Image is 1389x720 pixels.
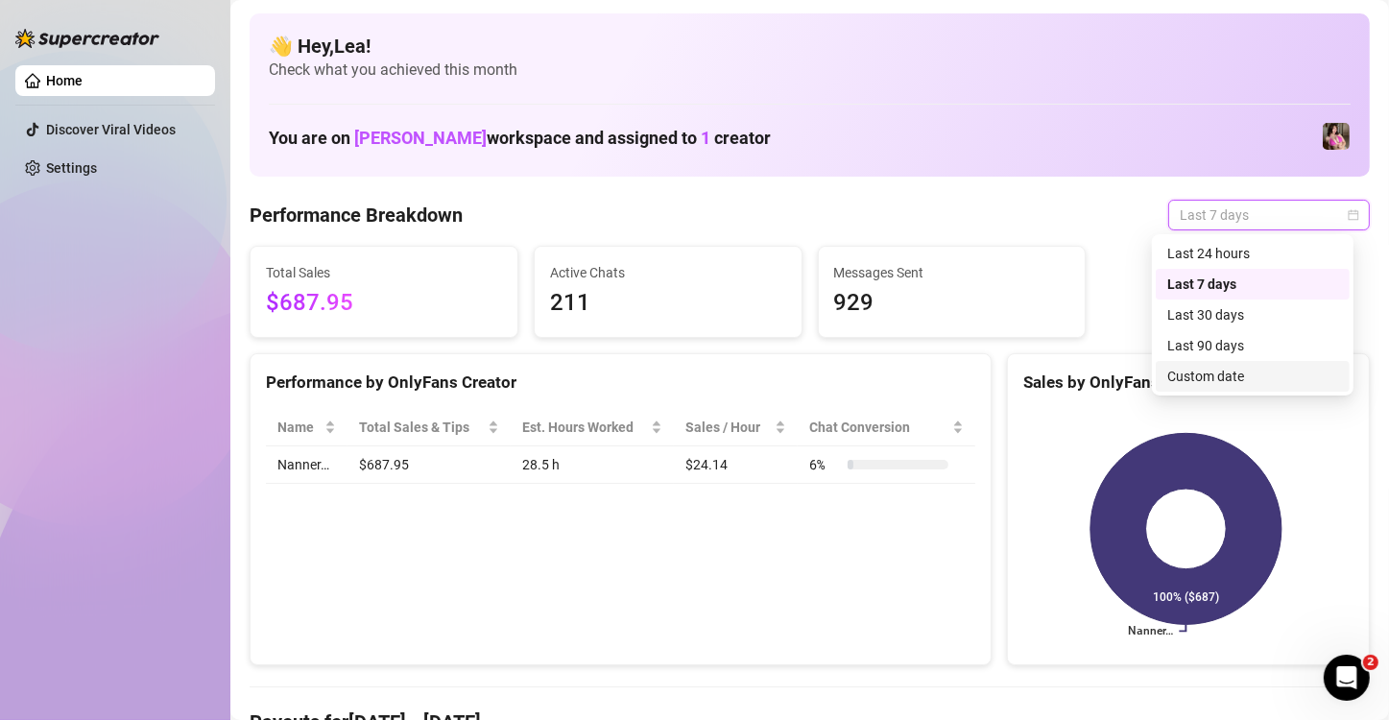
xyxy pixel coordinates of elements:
[359,417,483,438] span: Total Sales & Tips
[1323,123,1350,150] img: Nanner
[1167,335,1338,356] div: Last 90 days
[277,417,321,438] span: Name
[809,417,948,438] span: Chat Conversion
[46,122,176,137] a: Discover Viral Videos
[1156,330,1350,361] div: Last 90 days
[347,446,510,484] td: $687.95
[701,128,710,148] span: 1
[1167,304,1338,325] div: Last 30 days
[809,454,840,475] span: 6 %
[354,128,487,148] span: [PERSON_NAME]
[250,202,463,228] h4: Performance Breakdown
[511,446,674,484] td: 28.5 h
[834,285,1070,322] span: 929
[266,285,502,322] span: $687.95
[674,446,798,484] td: $24.14
[1363,655,1378,670] span: 2
[269,33,1351,60] h4: 👋 Hey, Lea !
[550,262,786,283] span: Active Chats
[46,160,97,176] a: Settings
[674,409,798,446] th: Sales / Hour
[269,60,1351,81] span: Check what you achieved this month
[266,409,347,446] th: Name
[1180,201,1358,229] span: Last 7 days
[1167,274,1338,295] div: Last 7 days
[266,446,347,484] td: Nanner…
[266,370,975,396] div: Performance by OnlyFans Creator
[1128,625,1173,638] text: Nanner…
[1167,243,1338,264] div: Last 24 hours
[550,285,786,322] span: 211
[798,409,975,446] th: Chat Conversion
[266,262,502,283] span: Total Sales
[1324,655,1370,701] iframe: Intercom live chat
[834,262,1070,283] span: Messages Sent
[1156,361,1350,392] div: Custom date
[1156,238,1350,269] div: Last 24 hours
[1156,269,1350,300] div: Last 7 days
[1156,300,1350,330] div: Last 30 days
[347,409,510,446] th: Total Sales & Tips
[1348,209,1359,221] span: calendar
[15,29,159,48] img: logo-BBDzfeDw.svg
[1023,370,1353,396] div: Sales by OnlyFans Creator
[269,128,771,149] h1: You are on workspace and assigned to creator
[1167,366,1338,387] div: Custom date
[685,417,771,438] span: Sales / Hour
[522,417,647,438] div: Est. Hours Worked
[46,73,83,88] a: Home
